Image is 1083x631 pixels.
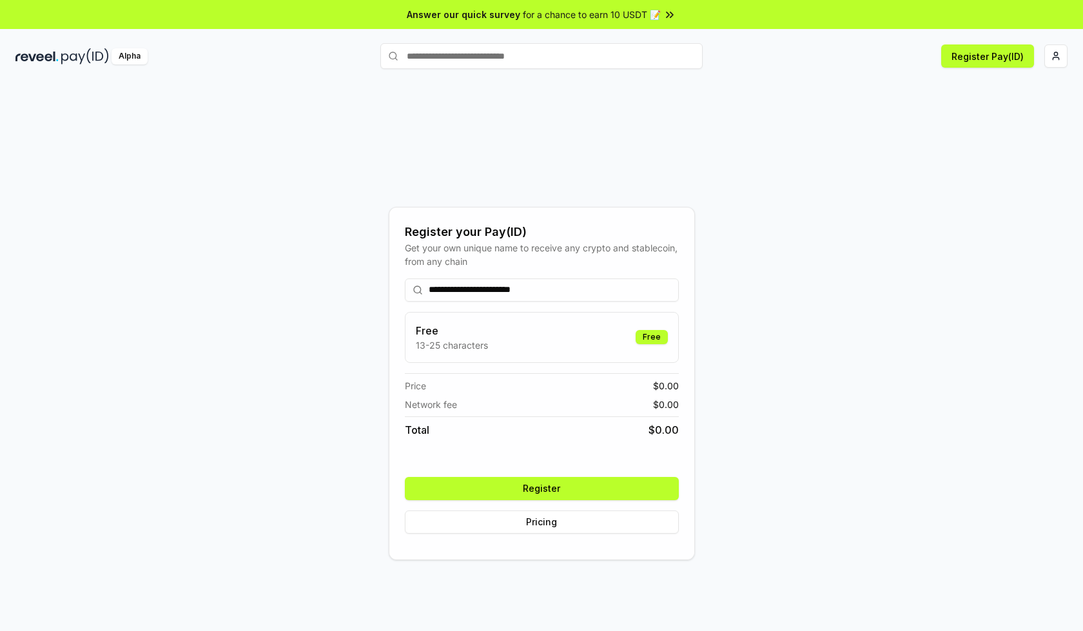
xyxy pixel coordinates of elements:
span: Network fee [405,398,457,411]
span: $ 0.00 [653,379,679,393]
span: Price [405,379,426,393]
button: Register Pay(ID) [941,44,1034,68]
p: 13-25 characters [416,338,488,352]
button: Register [405,477,679,500]
h3: Free [416,323,488,338]
div: Alpha [112,48,148,64]
span: Total [405,422,429,438]
span: for a chance to earn 10 USDT 📝 [523,8,661,21]
div: Free [636,330,668,344]
div: Register your Pay(ID) [405,223,679,241]
img: reveel_dark [15,48,59,64]
div: Get your own unique name to receive any crypto and stablecoin, from any chain [405,241,679,268]
span: $ 0.00 [653,398,679,411]
span: Answer our quick survey [407,8,520,21]
button: Pricing [405,510,679,534]
img: pay_id [61,48,109,64]
span: $ 0.00 [649,422,679,438]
